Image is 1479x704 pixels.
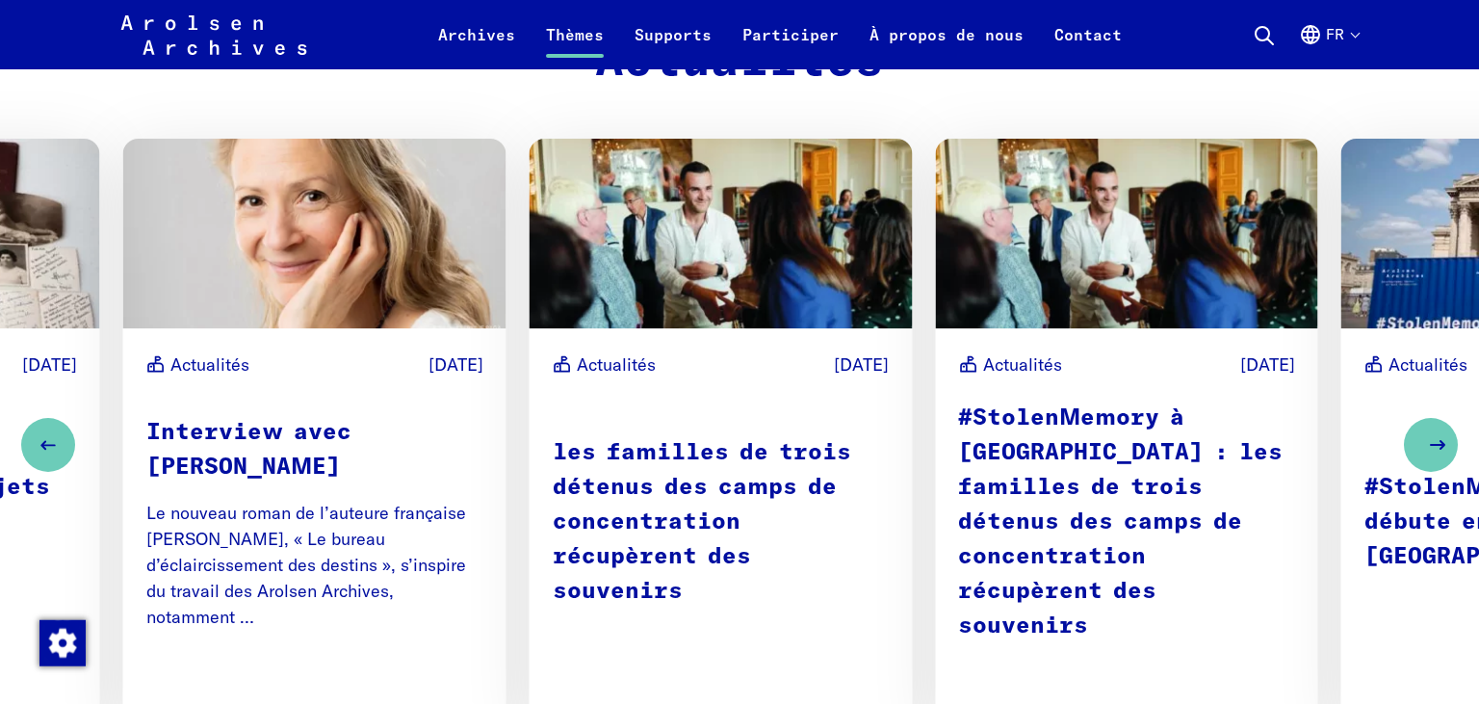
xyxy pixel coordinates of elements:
[39,620,86,666] img: Modification du consentement
[727,23,854,69] a: Participer
[146,415,483,484] p: Interview avec [PERSON_NAME]
[428,352,483,378] time: [DATE]
[553,435,890,609] p: les familles de trois détenus des camps de concentration récupèrent des souvenirs
[834,352,889,378] time: [DATE]
[21,418,75,472] button: Previous slide
[170,352,249,378] span: Actualités
[22,352,77,378] time: [DATE]
[1240,352,1295,378] time: [DATE]
[619,23,727,69] a: Supports
[854,23,1039,69] a: À propos de nous
[983,352,1062,378] span: Actualités
[1404,418,1458,472] button: Next slide
[423,23,531,69] a: Archives
[1039,23,1137,69] a: Contact
[423,12,1137,58] nav: Principal
[577,352,656,378] span: Actualités
[146,500,483,630] p: Le nouveau roman de l’auteure française [PERSON_NAME], « Le bureau d’éclaircissement des destins ...
[1388,352,1467,378] span: Actualités
[531,23,619,69] a: Thèmes
[1299,23,1359,69] button: Français, sélection de la langue
[958,401,1295,643] p: #StolenMemory à [GEOGRAPHIC_DATA] : les familles de trois détenus des camps de concentration récu...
